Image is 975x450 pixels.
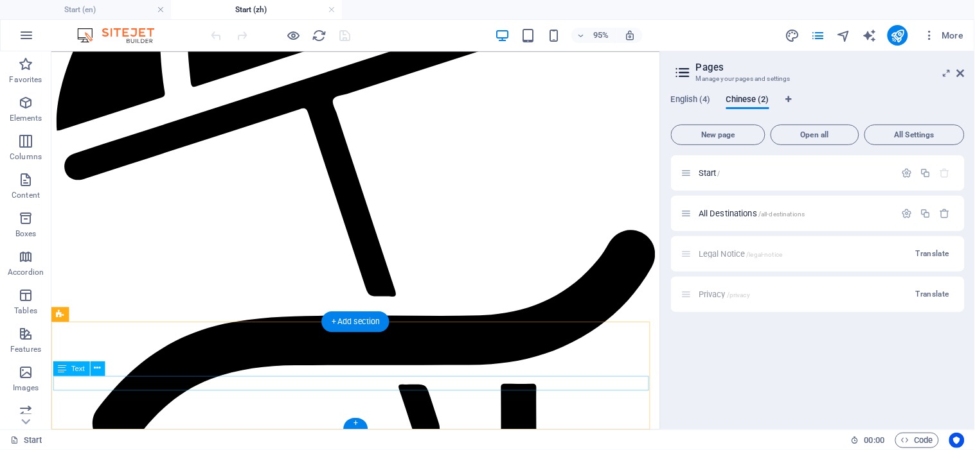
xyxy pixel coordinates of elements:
button: design [785,28,800,43]
button: Usercentrics [949,433,965,448]
span: More [924,29,964,42]
button: Click here to leave preview mode and continue editing [286,28,301,43]
span: 00 00 [864,433,884,448]
span: : [873,435,875,445]
span: Chinese (2) [726,92,769,110]
div: Settings [902,168,913,178]
div: + Add section [322,311,389,331]
i: Pages (Ctrl+Alt+S) [810,28,825,43]
h2: Pages [696,62,965,73]
div: + [344,418,368,429]
button: More [918,25,969,46]
i: AI Writer [862,28,877,43]
p: Elements [10,113,42,123]
div: Start/ [695,169,895,177]
span: Open all [776,131,854,139]
p: Images [13,383,39,393]
div: Duplicate [920,168,931,178]
div: Remove [940,208,951,219]
span: All Settings [870,131,959,139]
div: The startpage cannot be deleted [940,168,951,178]
button: navigator [836,28,852,43]
i: On resize automatically adjust zoom level to fit chosen device. [624,30,636,41]
button: 95% [571,28,617,43]
span: Translate [916,289,949,299]
p: Tables [14,306,37,316]
a: Click to cancel selection. Double-click to open Pages [10,433,42,448]
button: All Settings [864,125,965,145]
button: Code [895,433,939,448]
div: Language Tabs [671,95,965,119]
button: New page [671,125,765,145]
span: New page [677,131,760,139]
span: Click to open page [699,209,805,218]
div: Duplicate [920,208,931,219]
i: Navigator [836,28,851,43]
i: Design (Ctrl+Alt+Y) [785,28,800,43]
p: Favorites [9,74,42,85]
span: Translate [916,248,949,259]
span: Code [901,433,933,448]
p: Content [12,190,40,200]
i: Publish [890,28,905,43]
button: pages [810,28,826,43]
button: Translate [911,284,954,304]
button: Open all [771,125,859,145]
p: Boxes [15,229,37,239]
p: Columns [10,151,42,162]
button: reload [312,28,327,43]
button: Translate [911,243,954,264]
span: Text [71,365,85,372]
span: / [718,170,720,177]
i: Reload page [312,28,327,43]
span: /all-destinations [758,211,805,218]
h3: Manage your pages and settings [696,73,939,85]
h6: Session time [851,433,885,448]
p: Features [10,344,41,354]
button: text_generator [862,28,877,43]
span: Click to open page [699,168,720,178]
img: Editor Logo [74,28,170,43]
div: Settings [902,208,913,219]
h6: 95% [591,28,611,43]
div: All Destinations/all-destinations [695,209,895,218]
p: Accordion [8,267,44,277]
button: publish [888,25,908,46]
h4: Start (zh) [171,3,342,17]
span: English (4) [671,92,711,110]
